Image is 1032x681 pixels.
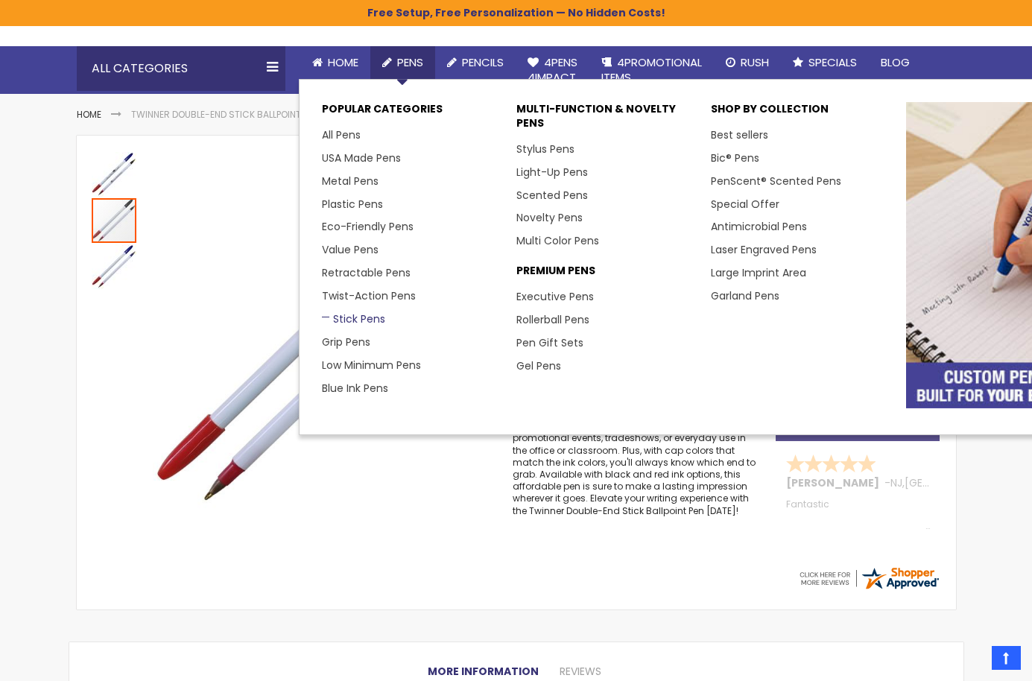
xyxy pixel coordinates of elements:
[92,243,136,289] div: Twinner Double-End Stick Ballpoint Pen
[131,109,318,121] li: Twinner Double-End Stick Ballpoint Pen
[516,335,583,350] a: Pen Gift Sets
[516,210,583,225] a: Novelty Pens
[711,197,779,212] a: Special Offer
[322,335,370,349] a: Grip Pens
[516,312,589,327] a: Rollerball Pens
[881,54,910,70] span: Blog
[322,197,383,212] a: Plastic Pens
[711,265,806,280] a: Large Imprint Area
[714,46,781,79] a: Rush
[890,475,902,490] span: NJ
[435,46,516,79] a: Pencils
[462,54,504,70] span: Pencils
[528,54,577,85] span: 4Pens 4impact
[589,46,714,95] a: 4PROMOTIONALITEMS
[516,46,589,95] a: 4Pens4impact
[322,102,501,124] p: Popular Categories
[516,264,696,285] p: Premium Pens
[516,289,594,304] a: Executive Pens
[808,54,857,70] span: Specials
[152,172,493,513] img: Twinner Double-End Stick Ballpoint Pen
[92,152,136,197] img: Twinner Double-End Stick Ballpoint Pen
[516,165,588,180] a: Light-Up Pens
[516,142,574,156] a: Stylus Pens
[905,475,1014,490] span: [GEOGRAPHIC_DATA]
[397,54,423,70] span: Pens
[77,108,101,121] a: Home
[322,265,411,280] a: Retractable Pens
[711,102,890,124] p: Shop By Collection
[711,151,759,165] a: Bic® Pens
[516,358,561,373] a: Gel Pens
[322,242,379,257] a: Value Pens
[781,46,869,79] a: Specials
[92,151,138,197] div: Twinner Double-End Stick Ballpoint Pen
[370,46,435,79] a: Pens
[786,475,884,490] span: [PERSON_NAME]
[328,54,358,70] span: Home
[711,219,807,234] a: Antimicrobial Pens
[322,358,421,373] a: Low Minimum Pens
[322,219,414,234] a: Eco-Friendly Pens
[322,174,379,189] a: Metal Pens
[884,475,1014,490] span: - ,
[711,174,841,189] a: PenScent® Scented Pens
[300,46,370,79] a: Home
[797,565,940,592] img: 4pens.com widget logo
[711,127,768,142] a: Best sellers
[322,381,388,396] a: Blue Ink Pens
[322,151,401,165] a: USA Made Pens
[322,311,385,326] a: Stick Pens
[711,288,779,303] a: Garland Pens
[92,244,136,289] img: Twinner Double-End Stick Ballpoint Pen
[92,197,138,243] div: Twinner Double-End Stick Ballpoint Pen
[869,46,922,79] a: Blog
[516,188,588,203] a: Scented Pens
[711,242,817,257] a: Laser Engraved Pens
[741,54,769,70] span: Rush
[516,233,599,248] a: Multi Color Pens
[322,288,416,303] a: Twist-Action Pens
[516,102,696,138] p: Multi-Function & Novelty Pens
[322,127,361,142] a: All Pens
[77,46,285,91] div: All Categories
[601,54,702,85] span: 4PROMOTIONAL ITEMS
[786,499,931,531] div: Fantastic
